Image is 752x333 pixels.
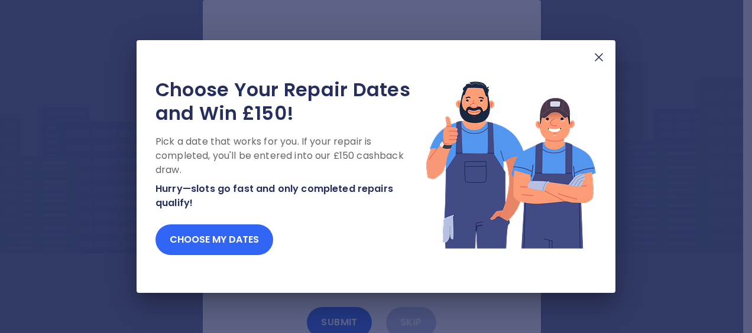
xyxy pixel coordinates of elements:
img: X Mark [592,50,606,64]
button: Choose my dates [155,224,273,255]
p: Hurry—slots go fast and only completed repairs qualify! [155,182,425,210]
h2: Choose Your Repair Dates and Win £150! [155,78,425,125]
p: Pick a date that works for you. If your repair is completed, you'll be entered into our £150 cash... [155,135,425,177]
img: Lottery [425,78,597,250]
